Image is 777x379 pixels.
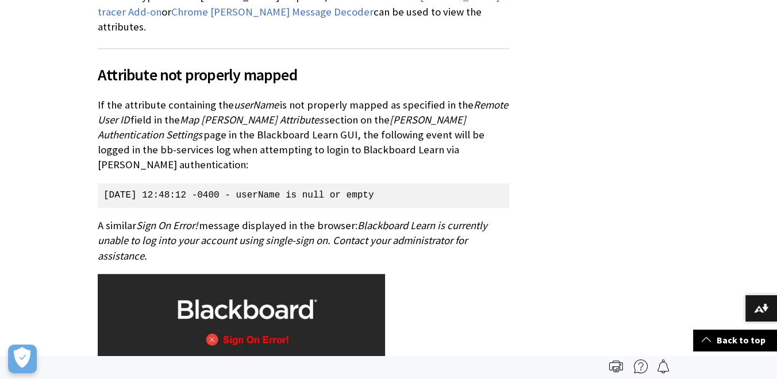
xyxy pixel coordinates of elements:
span: Attribute not properly mapped [98,63,509,87]
p: [DATE] 12:48:12 -0400 - userName is null or empty [98,183,509,207]
a: Chrome [PERSON_NAME] Message Decoder [171,5,374,19]
p: A similar message displayed in the browser: [98,218,509,264]
span: Sign On Error! [136,219,198,232]
p: If the attribute containing the is not properly mapped as specified in the field in the section o... [98,98,509,173]
button: Open Preferences [8,345,37,373]
span: Blackboard Learn is currently unable to log into your account using single-sign on. Contact your ... [98,219,487,262]
img: Follow this page [656,359,670,373]
img: More help [634,359,648,373]
img: Print [609,359,623,373]
span: Remote User ID [98,98,508,126]
span: [PERSON_NAME] Authentication Settings [98,113,466,141]
span: Map [PERSON_NAME] Attributes [180,113,324,126]
span: userName [234,98,279,111]
a: Back to top [693,330,777,351]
